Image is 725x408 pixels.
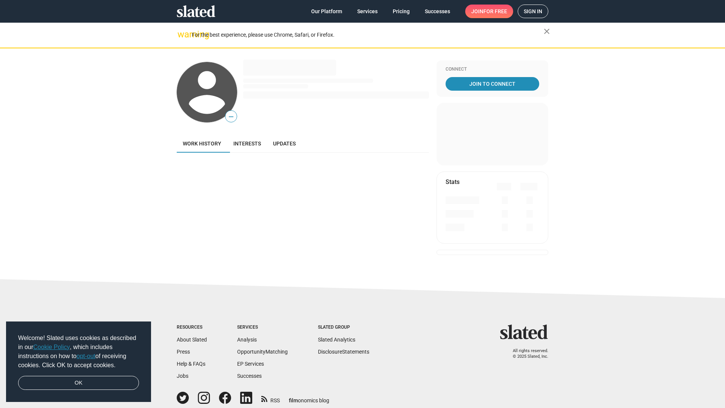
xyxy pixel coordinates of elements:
[542,27,551,36] mat-icon: close
[192,30,544,40] div: For the best experience, please use Chrome, Safari, or Firefox.
[289,391,329,404] a: filmonomics blog
[351,5,384,18] a: Services
[305,5,348,18] a: Our Platform
[419,5,456,18] a: Successes
[183,141,221,147] span: Work history
[318,337,355,343] a: Slated Analytics
[177,134,227,153] a: Work history
[505,348,548,359] p: All rights reserved. © 2025 Slated, Inc.
[18,376,139,390] a: dismiss cookie message
[177,325,207,331] div: Resources
[524,5,542,18] span: Sign in
[446,77,539,91] a: Join To Connect
[446,178,460,186] mat-card-title: Stats
[6,321,151,402] div: cookieconsent
[77,353,96,359] a: opt-out
[393,5,410,18] span: Pricing
[227,134,267,153] a: Interests
[177,337,207,343] a: About Slated
[261,393,280,404] a: RSS
[471,5,507,18] span: Join
[483,5,507,18] span: for free
[465,5,513,18] a: Joinfor free
[225,112,237,122] span: —
[18,334,139,370] span: Welcome! Slated uses cookies as described in our , which includes instructions on how to of recei...
[273,141,296,147] span: Updates
[357,5,378,18] span: Services
[447,77,538,91] span: Join To Connect
[425,5,450,18] span: Successes
[233,141,261,147] span: Interests
[33,344,70,350] a: Cookie Policy
[518,5,548,18] a: Sign in
[237,325,288,331] div: Services
[237,349,288,355] a: OpportunityMatching
[177,30,187,39] mat-icon: warning
[237,361,264,367] a: EP Services
[237,373,262,379] a: Successes
[311,5,342,18] span: Our Platform
[387,5,416,18] a: Pricing
[318,325,369,331] div: Slated Group
[318,349,369,355] a: DisclosureStatements
[267,134,302,153] a: Updates
[177,361,205,367] a: Help & FAQs
[177,373,188,379] a: Jobs
[177,349,190,355] a: Press
[446,66,539,73] div: Connect
[237,337,257,343] a: Analysis
[289,397,298,403] span: film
